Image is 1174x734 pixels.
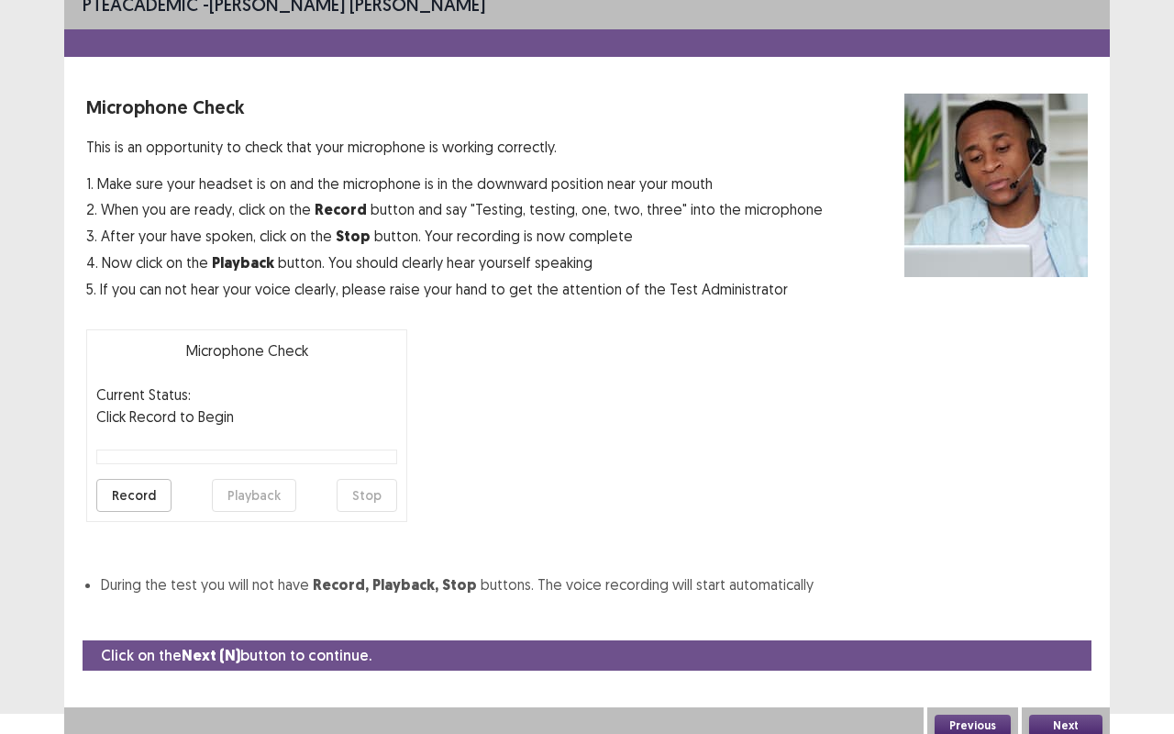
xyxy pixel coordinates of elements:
p: Microphone Check [96,339,397,361]
strong: Record [315,200,367,219]
p: Click Record to Begin [96,406,397,428]
button: Playback [212,479,296,512]
strong: Next (N) [182,646,240,665]
strong: Stop [442,575,477,595]
img: microphone check [904,94,1088,277]
p: 1. Make sure your headset is on and the microphone is in the downward position near your mouth [86,172,823,195]
strong: Stop [336,227,371,246]
p: 3. After your have spoken, click on the button. Your recording is now complete [86,225,823,248]
p: This is an opportunity to check that your microphone is working correctly. [86,136,823,158]
p: 5. If you can not hear your voice clearly, please raise your hand to get the attention of the Tes... [86,278,823,300]
p: Click on the button to continue. [101,644,371,667]
strong: Record, [313,575,369,595]
strong: Playback [212,253,274,272]
li: During the test you will not have buttons. The voice recording will start automatically [101,573,1088,596]
p: Current Status: [96,384,191,406]
strong: Playback, [372,575,438,595]
p: 4. Now click on the button. You should clearly hear yourself speaking [86,251,823,274]
p: 2. When you are ready, click on the button and say "Testing, testing, one, two, three" into the m... [86,198,823,221]
p: Microphone Check [86,94,823,121]
button: Record [96,479,172,512]
button: Stop [337,479,397,512]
